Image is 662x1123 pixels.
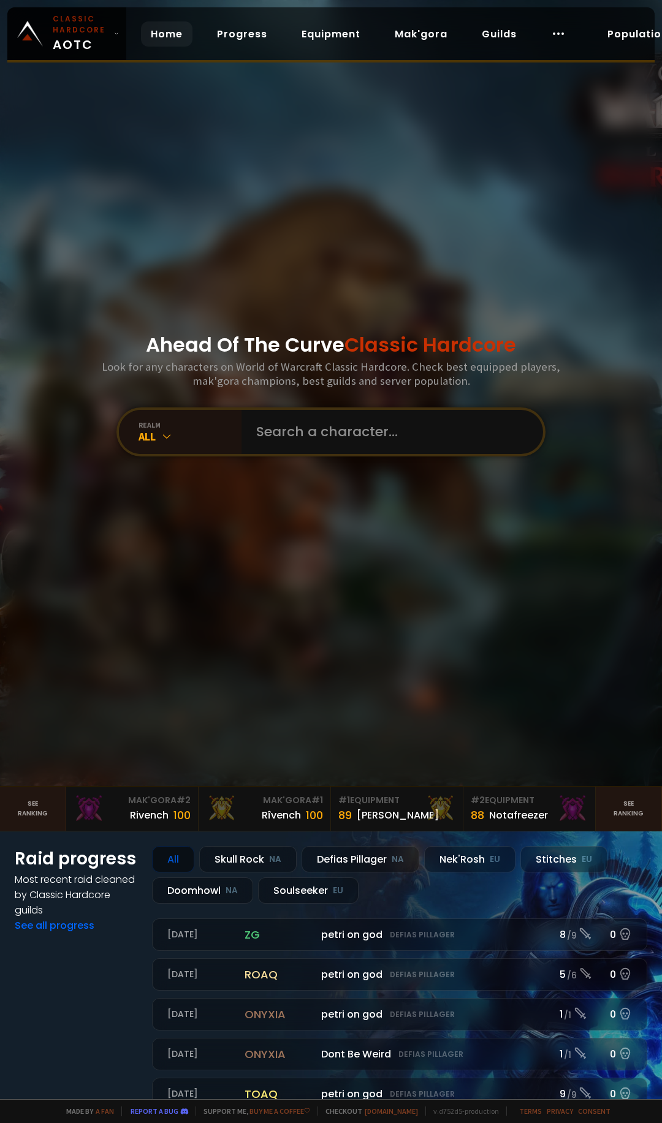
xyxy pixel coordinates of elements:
div: All [139,429,242,444]
div: Mak'Gora [206,794,323,807]
a: Mak'Gora#2Rivench100 [66,787,199,831]
div: 100 [306,807,323,823]
span: # 1 [311,794,323,806]
a: Terms [519,1106,542,1116]
div: Defias Pillager [302,846,419,872]
small: EU [582,853,592,866]
div: Doomhowl [152,877,253,904]
span: Classic Hardcore [344,331,516,358]
div: Nek'Rosh [424,846,516,872]
div: 89 [338,807,352,823]
div: Equipment [338,794,455,807]
span: AOTC [53,13,109,54]
span: # 2 [471,794,485,806]
a: Report a bug [131,1106,178,1116]
h1: Raid progress [15,846,137,872]
small: EU [333,885,343,897]
a: #2Equipment88Notafreezer [463,787,596,831]
a: [DATE]onyxiapetri on godDefias Pillager1 /10 [152,998,647,1030]
div: All [152,846,194,872]
div: 88 [471,807,484,823]
a: Seeranking [596,787,662,831]
input: Search a character... [249,410,528,454]
div: 100 [173,807,191,823]
a: Equipment [292,21,370,47]
a: #1Equipment89[PERSON_NAME] [331,787,463,831]
h3: Look for any characters on World of Warcraft Classic Hardcore. Check best equipped players, mak'g... [99,360,563,388]
a: a fan [96,1106,114,1116]
span: v. d752d5 - production [425,1106,499,1116]
div: Skull Rock [199,846,297,872]
div: Rivench [130,807,169,823]
a: Consent [578,1106,611,1116]
div: Stitches [520,846,607,872]
div: [PERSON_NAME] [357,807,439,823]
a: [DATE]onyxiaDont Be WeirdDefias Pillager1 /10 [152,1038,647,1070]
small: NA [269,853,281,866]
small: NA [392,853,404,866]
a: Guilds [472,21,527,47]
a: Buy me a coffee [249,1106,310,1116]
span: # 1 [338,794,350,806]
a: Privacy [547,1106,573,1116]
a: Mak'gora [385,21,457,47]
span: # 2 [177,794,191,806]
div: Equipment [471,794,588,807]
div: realm [139,420,242,429]
a: Classic HardcoreAOTC [7,7,126,60]
small: EU [490,853,500,866]
a: Mak'Gora#1Rîvench100 [199,787,331,831]
h4: Most recent raid cleaned by Classic Hardcore guilds [15,872,137,918]
small: NA [226,885,238,897]
a: See all progress [15,918,94,932]
div: Rîvench [262,807,301,823]
div: Notafreezer [489,807,548,823]
a: [DOMAIN_NAME] [365,1106,418,1116]
div: Soulseeker [258,877,359,904]
small: Classic Hardcore [53,13,109,36]
a: [DATE]roaqpetri on godDefias Pillager5 /60 [152,958,647,991]
a: Home [141,21,192,47]
span: Support me, [196,1106,310,1116]
h1: Ahead Of The Curve [146,330,516,360]
a: [DATE]toaqpetri on godDefias Pillager9 /90 [152,1078,647,1110]
span: Made by [59,1106,114,1116]
a: Progress [207,21,277,47]
span: Checkout [318,1106,418,1116]
a: [DATE]zgpetri on godDefias Pillager8 /90 [152,918,647,951]
div: Mak'Gora [74,794,191,807]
